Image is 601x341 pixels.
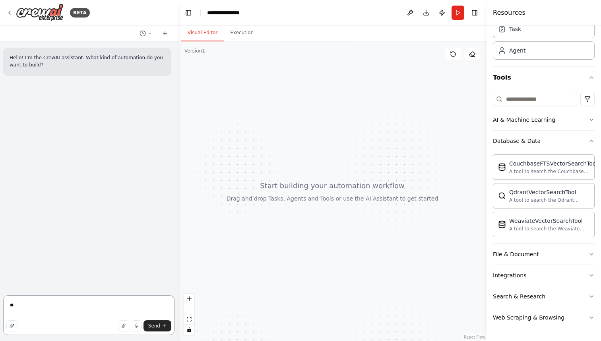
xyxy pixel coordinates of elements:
button: Switch to previous chat [136,29,155,38]
button: Visual Editor [181,25,224,41]
img: Logo [16,4,64,21]
button: Hide left sidebar [183,7,194,18]
a: React Flow attribution [464,335,485,339]
button: Integrations [493,265,595,286]
button: Start a new chat [159,29,171,38]
div: Database & Data [493,137,541,145]
div: CouchbaseFTSVectorSearchTool [509,160,597,168]
div: Integrations [493,271,526,279]
div: Database & Data [493,151,595,244]
div: A tool to search the Qdrant database for relevant information on internal documents. [509,197,589,203]
button: Tools [493,66,595,89]
div: Tools [493,89,595,335]
button: File & Document [493,244,595,265]
button: Click to speak your automation idea [131,320,142,331]
div: AI & Machine Learning [493,116,555,124]
button: Hide right sidebar [469,7,480,18]
button: Upload files [118,320,129,331]
span: Send [148,323,160,329]
div: A tool to search the Weaviate database for relevant information on internal documents. [509,226,589,232]
button: Execution [224,25,260,41]
div: BETA [70,8,90,18]
button: Send [143,320,171,331]
button: Web Scraping & Browsing [493,307,595,328]
button: toggle interactivity [184,325,194,335]
div: File & Document [493,250,539,258]
h4: Resources [493,8,525,18]
button: AI & Machine Learning [493,109,595,130]
button: Improve this prompt [6,320,17,331]
img: CouchbaseFTSVectorSearchTool [498,163,506,171]
div: Search & Research [493,292,545,300]
div: Web Scraping & Browsing [493,314,564,322]
button: zoom in [184,294,194,304]
div: Task [509,25,521,33]
nav: breadcrumb [207,9,248,17]
button: Search & Research [493,286,595,307]
div: A tool to search the Couchbase database for relevant information on internal documents. [509,168,597,175]
div: Agent [509,47,525,55]
div: Version 1 [184,48,205,54]
img: WeaviateVectorSearchTool [498,220,506,228]
button: Database & Data [493,131,595,151]
div: React Flow controls [184,294,194,335]
div: WeaviateVectorSearchTool [509,217,589,225]
div: QdrantVectorSearchTool [509,188,589,196]
button: fit view [184,314,194,325]
p: Hello! I'm the CrewAI assistant. What kind of automation do you want to build? [10,54,165,68]
button: zoom out [184,304,194,314]
img: QdrantVectorSearchTool [498,192,506,200]
div: Crew [493,17,595,66]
